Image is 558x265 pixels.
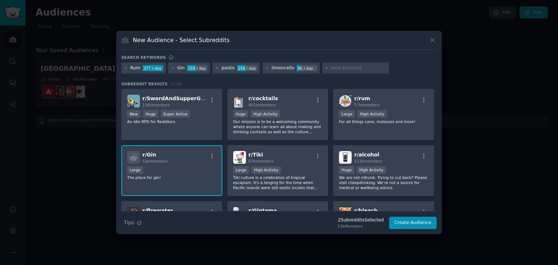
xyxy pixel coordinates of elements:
span: r/ Gin [142,152,156,158]
div: 156 / day [237,65,258,72]
img: firewater [127,207,140,220]
div: New [127,110,141,118]
p: An idle RPG for Redditors [127,119,217,124]
button: Tips [121,216,144,229]
span: Subreddit Results [121,81,167,86]
div: 53k Members [338,224,384,229]
span: 113k members [354,159,382,163]
div: Huge [233,110,248,118]
img: cocktails [233,95,246,107]
img: bleach [339,207,352,220]
span: 67k members [248,159,274,163]
div: High Activity [357,110,387,118]
div: Large [339,110,355,118]
div: Large [127,166,143,174]
p: For all things cane, molasses and more! [339,119,428,124]
span: r/ alcohol [354,152,379,158]
div: High Activity [251,166,281,174]
img: Tiki [233,151,246,164]
h3: New Audience - Select Subreddits [133,36,230,44]
div: limoncello [272,65,295,72]
div: 56 / day [297,65,317,72]
span: 52k members [142,159,167,163]
span: 37 / 38 [170,82,182,86]
div: Super Active [161,110,190,118]
img: rum [339,95,352,107]
span: r/ SwordAndSupperGame [142,95,213,101]
img: alcohol [339,151,352,164]
div: Huge [339,166,354,174]
p: Our mission is to be a welcoming community where anyone can learn all about making and drinking c... [233,119,323,134]
div: Gin [177,65,185,72]
span: 401k members [248,103,276,107]
button: Create Audience [389,217,437,229]
input: New Keyword [331,65,387,72]
div: 159 / day [187,65,207,72]
h3: Search keywords [121,55,166,60]
div: High Activity [251,110,280,118]
span: r/ Gintama [248,208,277,213]
span: r/ rum [354,95,370,101]
p: Tiki culture is a celebration of tropical escapism. It's a longing for the time when Pacific isla... [233,175,323,190]
p: The place for gin! [127,175,217,180]
p: We are not r/drunk. Trying to cut back? Please visit r/stopdrinking. We’re not a source for medic... [339,175,428,190]
img: Gintama [233,207,246,220]
div: 2 Subreddit s Selected [338,217,384,224]
div: 377 / day [143,65,163,72]
div: pastis [222,65,235,72]
span: r/ cocktails [248,95,278,101]
span: Tips [124,219,134,227]
div: Rum [130,65,141,72]
span: 136k members [142,103,170,107]
div: Huge [143,110,158,118]
img: SwordAndSupperGame [127,95,140,107]
span: 57k members [354,103,379,107]
span: r/ firewater [142,208,173,213]
div: Large [233,166,249,174]
span: r/ Tiki [248,152,263,158]
div: High Activity [357,166,386,174]
span: r/ bleach [354,208,377,213]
